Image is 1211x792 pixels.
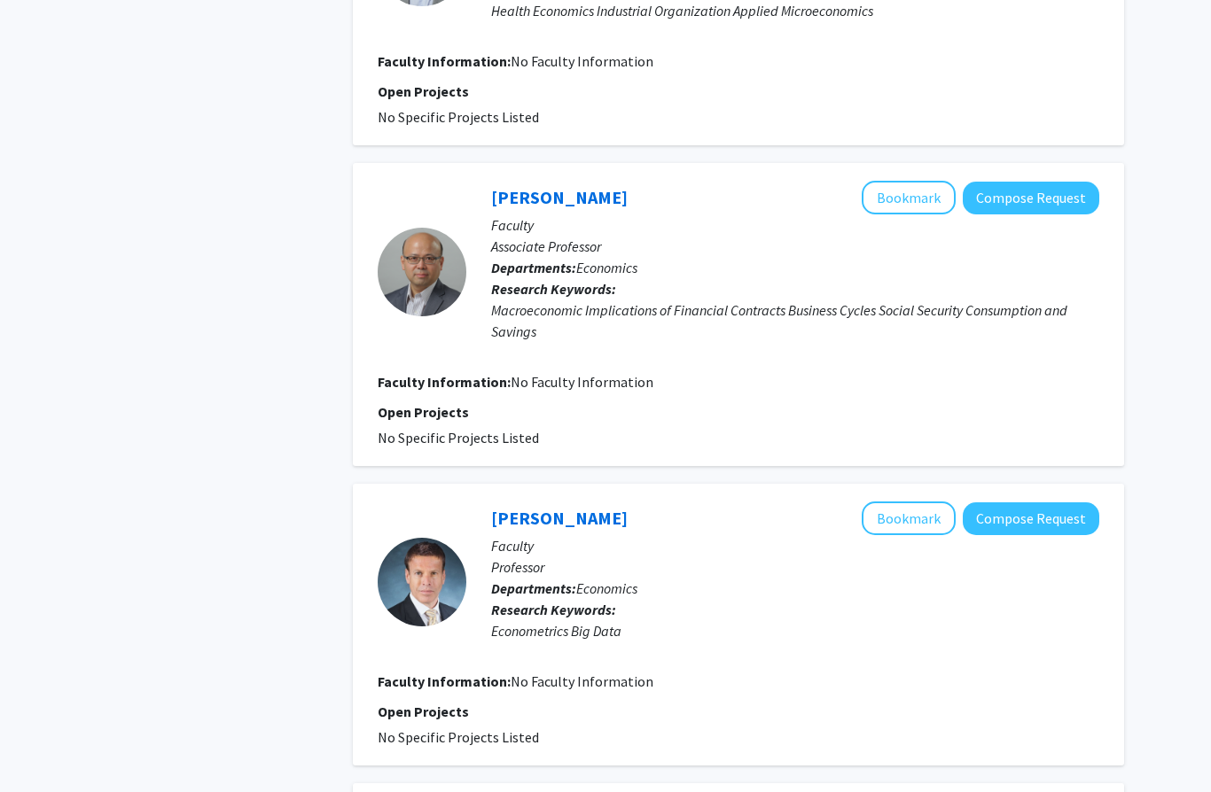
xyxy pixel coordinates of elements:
[491,299,1099,342] div: Macroeconomic Implications of Financial Contracts Business Cycles Social Security Consumption and...
[378,108,539,126] span: No Specific Projects Listed
[378,401,1099,423] p: Open Projects
[378,701,1099,722] p: Open Projects
[576,579,637,597] span: Economics
[491,236,1099,257] p: Associate Professor
[862,181,956,214] button: Add Kaiji Chen to Bookmarks
[491,601,616,618] b: Research Keywords:
[491,507,628,529] a: [PERSON_NAME]
[378,81,1099,102] p: Open Projects
[378,52,511,70] b: Faculty Information:
[511,373,653,391] span: No Faculty Information
[13,712,75,779] iframe: Chat
[963,182,1099,214] button: Compose Request to Kaiji Chen
[862,501,956,535] button: Add Stefan Hoderlein to Bookmarks
[511,672,653,690] span: No Faculty Information
[491,556,1099,578] p: Professor
[378,429,539,446] span: No Specific Projects Listed
[491,579,576,597] b: Departments:
[491,259,576,276] b: Departments:
[378,728,539,746] span: No Specific Projects Listed
[491,214,1099,236] p: Faculty
[491,620,1099,641] div: Econometrics Big Data
[576,259,637,276] span: Economics
[378,672,511,690] b: Faculty Information:
[378,373,511,391] b: Faculty Information:
[491,280,616,298] b: Research Keywords:
[491,535,1099,556] p: Faculty
[491,186,628,208] a: [PERSON_NAME]
[963,502,1099,535] button: Compose Request to Stefan Hoderlein
[511,52,653,70] span: No Faculty Information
